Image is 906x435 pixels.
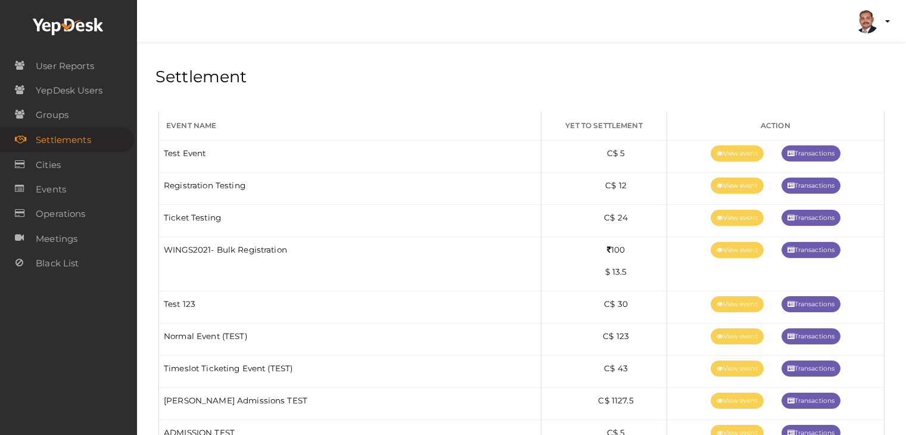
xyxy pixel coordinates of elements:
[667,111,884,141] th: Action
[159,173,541,205] td: Registration Testing
[711,393,764,409] a: View event
[159,111,541,141] th: Event Name
[782,328,840,344] a: Transactions
[782,361,840,377] a: Transactions
[604,363,615,373] span: C$
[159,388,541,420] td: [PERSON_NAME] Admissions TEST
[604,213,615,222] span: C$
[159,205,541,237] td: Ticket Testing
[604,299,615,309] span: C$
[782,210,840,226] a: Transactions
[36,103,69,127] span: Groups
[782,393,840,409] a: Transactions
[36,79,102,102] span: YepDesk Users
[605,181,616,190] span: C$
[36,153,61,177] span: Cities
[36,128,91,152] span: Settlements
[159,141,541,173] td: Test Event
[570,361,661,377] li: 43
[36,227,77,251] span: Meetings
[570,145,661,161] li: 5
[782,145,840,161] a: Transactions
[570,242,661,258] li: 100
[782,242,840,258] a: Transactions
[711,296,764,312] a: View event
[570,296,661,312] li: 30
[855,10,879,33] img: EPD85FQV_small.jpeg
[711,178,764,194] a: View event
[570,393,661,409] li: 1127.5
[159,291,541,324] td: Test 123
[570,178,661,194] li: 12
[570,264,661,280] li: 13.5
[711,145,764,161] a: View event
[603,331,614,341] span: C$
[159,324,541,356] td: Normal Event (TEST)
[782,178,840,194] a: Transactions
[605,267,610,276] span: $
[36,202,85,226] span: Operations
[711,210,764,226] a: View event
[782,296,840,312] a: Transactions
[598,396,609,405] span: C$
[607,148,618,158] span: C$
[159,356,541,388] td: Timeslot Ticketing Event (TEST)
[36,178,66,201] span: Events
[711,328,764,344] a: View event
[36,251,79,275] span: Black List
[570,210,661,226] li: 24
[711,242,764,258] a: View event
[570,328,661,344] li: 123
[36,54,94,78] span: User Reports
[159,237,541,291] td: WINGS2021- Bulk Registration
[711,361,764,377] a: View event
[155,66,888,87] h3: Settlement
[541,111,667,141] th: Yet to settlement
